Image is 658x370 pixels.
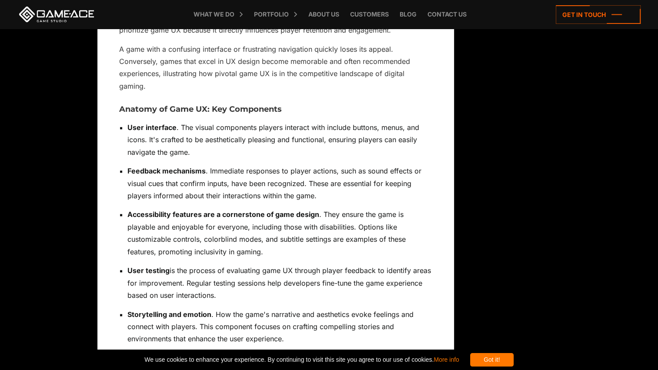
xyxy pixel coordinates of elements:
[470,353,514,367] div: Got it!
[127,167,206,175] strong: Feedback mechanisms
[127,308,432,345] p: . How the game's narrative and aesthetics evoke feelings and connect with players. This component...
[127,310,211,319] strong: Storytelling and emotion
[127,123,177,132] strong: User interface
[127,208,432,258] p: . They ensure the game is playable and enjoyable for everyone, including those with disabilities....
[127,264,432,301] p: is the process of evaluating game UX through player feedback to identify areas for improvement. R...
[434,356,459,363] a: More info
[127,121,432,158] p: . The visual components players interact with include buttons, menus, and icons. It's crafted to ...
[119,105,432,114] h3: Anatomy of Game UX: Key Components
[127,165,432,202] p: . Immediate responses to player actions, such as sound effects or visual cues that confirm inputs...
[127,266,170,275] strong: User testing
[119,43,432,93] p: A game with a confusing interface or frustrating navigation quickly loses its appeal. Conversely,...
[127,210,319,219] strong: Accessibility features are a cornerstone of game design
[556,5,641,24] a: Get in touch
[144,353,459,367] span: We use cookies to enhance your experience. By continuing to visit this site you agree to our use ...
